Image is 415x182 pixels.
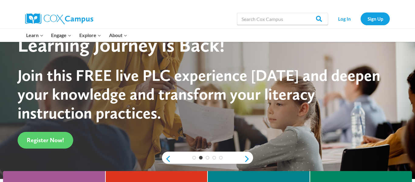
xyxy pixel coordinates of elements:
[219,156,223,160] a: 5
[25,13,93,24] img: Cox Campus
[22,29,47,42] button: Child menu of Learn
[27,136,64,144] span: Register Now!
[331,12,390,25] nav: Secondary Navigation
[199,156,203,160] a: 2
[162,153,253,165] div: content slider buttons
[237,13,328,25] input: Search Cox Campus
[75,29,105,42] button: Child menu of Explore
[162,155,171,163] a: previous
[331,12,358,25] a: Log In
[212,156,216,160] a: 4
[361,12,390,25] a: Sign Up
[47,29,76,42] button: Child menu of Engage
[105,29,131,42] button: Child menu of About
[206,156,209,160] a: 3
[18,66,380,123] span: Join this FREE live PLC experience [DATE] and deepen your knowledge and transform your literacy i...
[192,156,196,160] a: 1
[244,155,253,163] a: next
[22,29,131,42] nav: Primary Navigation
